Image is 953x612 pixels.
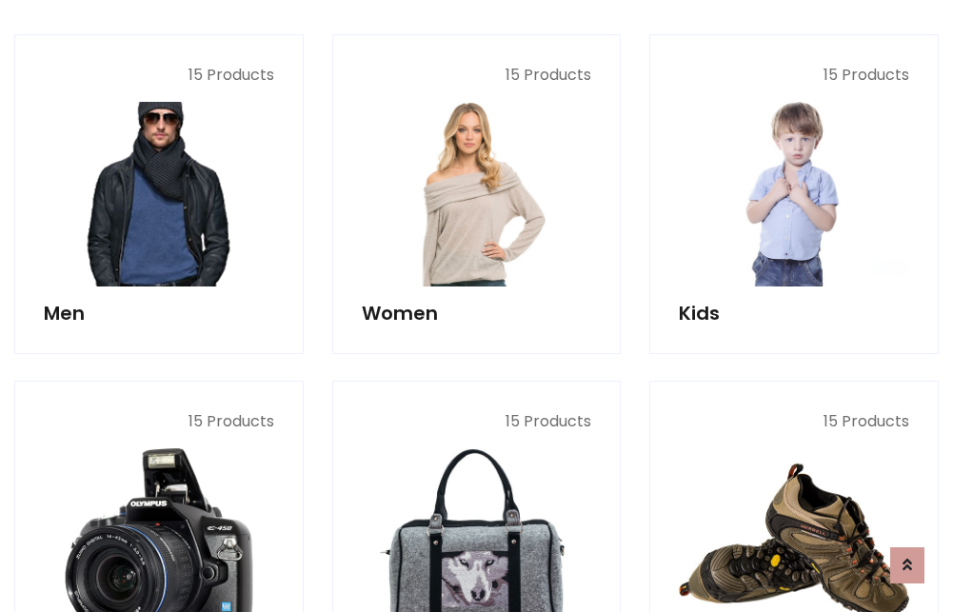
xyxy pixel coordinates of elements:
h5: Men [44,302,274,325]
p: 15 Products [44,64,274,87]
h5: Women [362,302,592,325]
p: 15 Products [679,410,909,433]
p: 15 Products [362,64,592,87]
p: 15 Products [44,410,274,433]
p: 15 Products [679,64,909,87]
h5: Kids [679,302,909,325]
p: 15 Products [362,410,592,433]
